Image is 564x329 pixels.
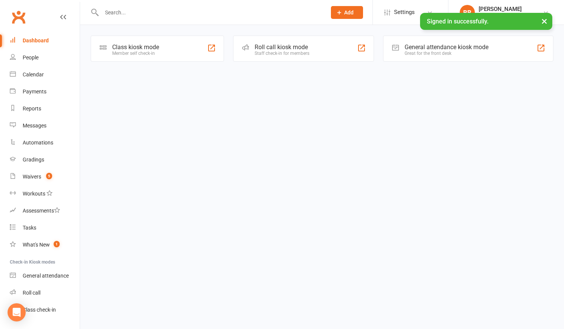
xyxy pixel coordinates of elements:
button: × [538,13,551,29]
div: Class check-in [23,307,56,313]
div: Class kiosk mode [112,43,159,51]
button: Add [331,6,363,19]
div: Staff check-in for members [255,51,309,56]
div: Messages [23,123,46,129]
a: What's New1 [10,236,80,253]
a: Gradings [10,151,80,168]
a: Waivers 5 [10,168,80,185]
div: Automations [23,140,53,146]
a: Dashboard [10,32,80,49]
div: General attendance [23,273,69,279]
a: Automations [10,134,80,151]
div: Great for the front desk [405,51,488,56]
a: Workouts [10,185,80,202]
div: Member self check-in [112,51,159,56]
div: Open Intercom Messenger [8,303,26,321]
span: 1 [54,241,60,247]
div: Tasks [23,225,36,231]
div: Dashboard [23,37,49,43]
div: Waivers [23,174,41,180]
span: Signed in successfully. [427,18,488,25]
span: Settings [394,4,415,21]
div: BB [460,5,475,20]
div: Payments [23,88,46,95]
span: Add [344,9,354,16]
div: Workouts [23,191,45,197]
span: 5 [46,173,52,179]
div: Goshukan Karate Academy [479,12,543,19]
a: People [10,49,80,66]
a: Assessments [10,202,80,219]
a: General attendance kiosk mode [10,267,80,284]
a: Roll call [10,284,80,301]
div: Reports [23,106,41,112]
div: Roll call [23,290,40,296]
a: Tasks [10,219,80,236]
a: Payments [10,83,80,100]
div: General attendance kiosk mode [405,43,488,51]
a: Clubworx [9,8,28,26]
a: Reports [10,100,80,117]
div: What's New [23,242,50,248]
div: Calendar [23,71,44,78]
a: Calendar [10,66,80,83]
div: Gradings [23,157,44,163]
div: Assessments [23,208,60,214]
div: People [23,54,39,61]
div: Roll call kiosk mode [255,43,309,51]
div: [PERSON_NAME] [479,6,543,12]
a: Class kiosk mode [10,301,80,318]
a: Messages [10,117,80,134]
input: Search... [99,7,321,18]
